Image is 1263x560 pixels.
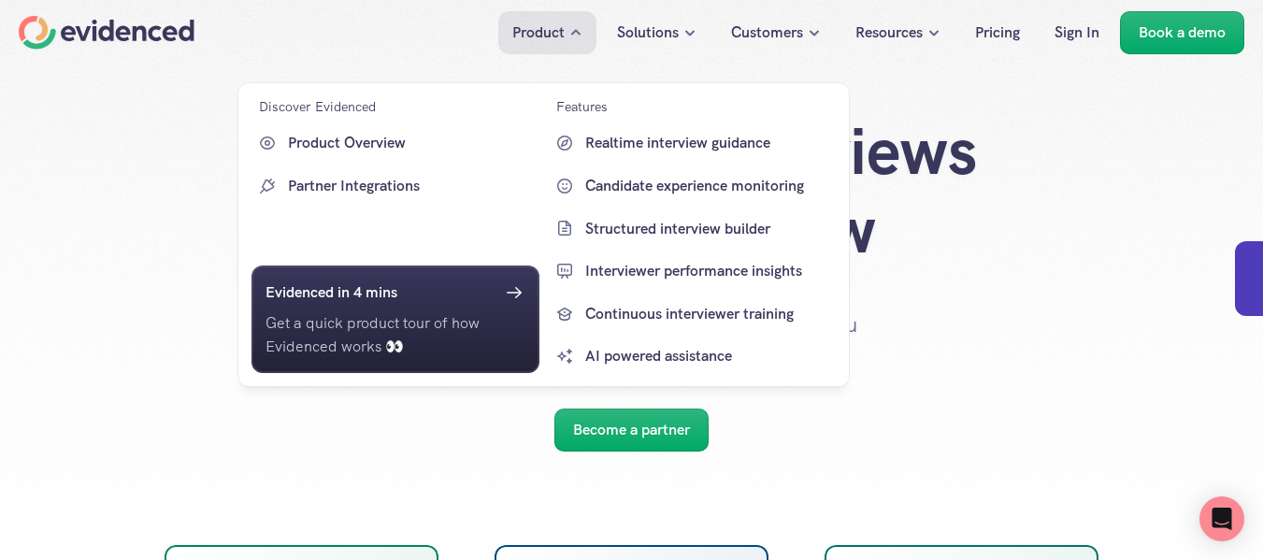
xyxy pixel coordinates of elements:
[549,254,837,288] a: Interviewer performance insights
[251,266,539,373] a: Evidenced in 4 minsGet a quick product tour of how Evidenced works 👀
[1055,21,1099,45] p: Sign In
[288,131,535,155] p: Product Overview
[258,112,1006,269] h1: Add amazing interviews to your workflow
[549,126,837,160] a: Realtime interview guidance
[585,259,832,283] p: Interviewer performance insights
[1139,21,1226,45] p: Book a demo
[961,11,1034,54] a: Pricing
[855,21,923,45] p: Resources
[398,307,866,381] p: Say goodbye to ATS lock-in, with Evidenced you can switch without retraining your team.
[512,21,565,45] p: Product
[1041,11,1113,54] a: Sign In
[585,131,832,155] p: Realtime interview guidance
[259,96,376,117] p: Discover Evidenced
[585,216,832,240] p: Structured interview builder
[573,418,690,442] p: Become a partner
[585,344,832,368] p: AI powered assistance
[549,339,837,373] a: AI powered assistance
[1120,11,1244,54] a: Book a demo
[251,169,539,203] a: Partner Integrations
[266,311,525,359] p: Get a quick product tour of how Evidenced works 👀
[1199,496,1244,541] div: Open Intercom Messenger
[549,297,837,331] a: Continuous interviewer training
[585,302,832,326] p: Continuous interviewer training
[549,211,837,245] a: Structured interview builder
[731,21,803,45] p: Customers
[251,126,539,160] a: Product Overview
[549,169,837,203] a: Candidate experience monitoring
[585,174,832,198] p: Candidate experience monitoring
[975,21,1020,45] p: Pricing
[19,16,194,50] a: Home
[288,174,535,198] p: Partner Integrations
[617,21,679,45] p: Solutions
[556,96,608,117] p: Features
[266,280,397,305] h6: Evidenced in 4 mins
